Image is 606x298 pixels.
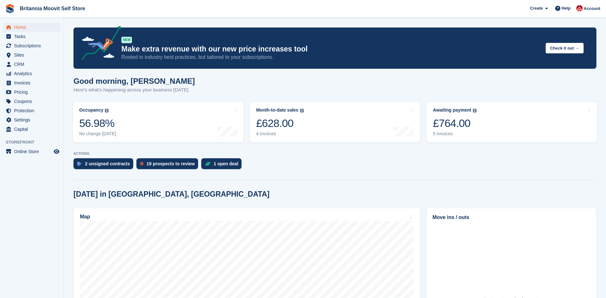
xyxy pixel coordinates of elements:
a: menu [3,88,60,97]
a: menu [3,147,60,156]
a: Month-to-date sales £628.00 4 invoices [250,102,420,142]
a: Preview store [53,148,60,155]
a: menu [3,115,60,124]
a: menu [3,41,60,50]
img: Jo Jopson [576,5,583,12]
span: Pricing [14,88,52,97]
span: Subscriptions [14,41,52,50]
a: Britannia Moovit Self Store [17,3,88,14]
a: 2 unsigned contracts [73,158,136,172]
a: 1 open deal [201,158,245,172]
div: 19 prospects to review [147,161,195,166]
a: menu [3,106,60,115]
span: Storefront [6,139,64,145]
p: ACTIONS [73,152,596,156]
a: menu [3,78,60,87]
a: menu [3,97,60,106]
p: Here's what's happening across your business [DATE] [73,86,195,94]
h2: Move ins / outs [433,214,590,221]
span: Home [14,23,52,32]
div: Occupancy [79,107,103,113]
a: menu [3,23,60,32]
span: Settings [14,115,52,124]
span: Sites [14,51,52,59]
a: menu [3,32,60,41]
span: Help [562,5,571,12]
img: icon-info-grey-7440780725fd019a000dd9b08b2336e03edf1995a4989e88bcd33f0948082b44.svg [473,109,477,113]
span: Analytics [14,69,52,78]
a: 19 prospects to review [136,158,201,172]
h2: Map [80,214,90,220]
a: menu [3,69,60,78]
span: CRM [14,60,52,69]
div: 5 invoices [433,131,477,137]
div: 1 open deal [214,161,238,166]
div: Awaiting payment [433,107,471,113]
img: icon-info-grey-7440780725fd019a000dd9b08b2336e03edf1995a4989e88bcd33f0948082b44.svg [105,109,109,113]
img: contract_signature_icon-13c848040528278c33f63329250d36e43548de30e8caae1d1a13099fd9432cc5.svg [77,162,82,166]
span: Capital [14,125,52,134]
h2: [DATE] in [GEOGRAPHIC_DATA], [GEOGRAPHIC_DATA] [73,190,270,199]
span: Tasks [14,32,52,41]
a: menu [3,51,60,59]
span: Online Store [14,147,52,156]
div: £628.00 [256,117,304,130]
a: menu [3,60,60,69]
p: Make extra revenue with our new price increases tool [121,44,541,54]
span: Protection [14,106,52,115]
div: 56.98% [79,117,116,130]
h1: Good morning, [PERSON_NAME] [73,77,195,85]
img: stora-icon-8386f47178a22dfd0bd8f6a31ec36ba5ce8667c1dd55bd0f319d3a0aa187defe.svg [5,4,15,13]
div: £764.00 [433,117,477,130]
span: Coupons [14,97,52,106]
span: Invoices [14,78,52,87]
div: No change [DATE] [79,131,116,137]
img: icon-info-grey-7440780725fd019a000dd9b08b2336e03edf1995a4989e88bcd33f0948082b44.svg [300,109,304,113]
div: 4 invoices [256,131,304,137]
a: menu [3,125,60,134]
button: Check it out → [546,43,584,53]
div: Month-to-date sales [256,107,298,113]
img: price-adjustments-announcement-icon-8257ccfd72463d97f412b2fc003d46551f7dbcb40ab6d574587a9cd5c0d94... [76,26,121,62]
img: prospect-51fa495bee0391a8d652442698ab0144808aea92771e9ea1ae160a38d050c398.svg [140,162,143,166]
span: Create [530,5,543,12]
div: NEW [121,37,132,43]
span: Account [584,5,600,12]
img: deal-1b604bf984904fb50ccaf53a9ad4b4a5d6e5aea283cecdc64d6e3604feb123c2.svg [205,161,211,166]
p: Rooted in industry best practices, but tailored to your subscriptions. [121,54,541,61]
a: Awaiting payment £764.00 5 invoices [426,102,597,142]
a: Occupancy 56.98% No change [DATE] [73,102,243,142]
div: 2 unsigned contracts [85,161,130,166]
